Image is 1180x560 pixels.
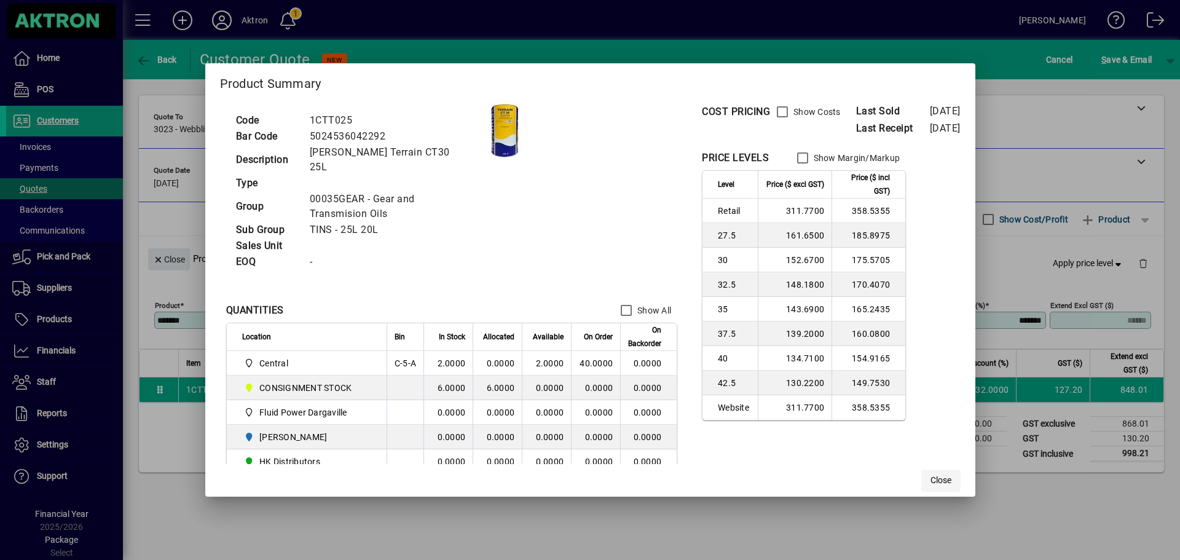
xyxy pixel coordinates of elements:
[423,400,473,425] td: 0.0000
[242,356,373,371] span: Central
[766,178,824,191] span: Price ($ excl GST)
[205,63,975,99] h2: Product Summary
[473,351,522,376] td: 0.0000
[259,431,327,443] span: [PERSON_NAME]
[423,351,473,376] td: 2.0000
[242,430,373,444] span: HAMILTON
[620,351,677,376] td: 0.0000
[620,376,677,400] td: 0.0000
[832,297,905,321] td: 165.2435
[758,297,832,321] td: 143.6900
[473,425,522,449] td: 0.0000
[584,330,613,344] span: On Order
[242,381,373,395] span: CONSIGNMENT STOCK
[620,449,677,474] td: 0.0000
[230,254,304,270] td: EOQ
[481,100,527,161] img: contain
[423,449,473,474] td: 0.0000
[522,400,571,425] td: 0.0000
[832,199,905,223] td: 358.5355
[395,330,405,344] span: Bin
[439,330,465,344] span: In Stock
[522,376,571,400] td: 0.0000
[832,248,905,272] td: 175.5705
[856,104,930,119] span: Last Sold
[522,351,571,376] td: 2.0000
[718,401,750,414] span: Website
[832,223,905,248] td: 185.8975
[533,330,564,344] span: Available
[304,128,481,144] td: 5024536042292
[259,406,347,419] span: Fluid Power Dargaville
[791,106,841,118] label: Show Costs
[522,425,571,449] td: 0.0000
[473,449,522,474] td: 0.0000
[304,191,481,222] td: 00035GEAR - Gear and Transmision Oils
[930,122,961,134] span: [DATE]
[483,330,514,344] span: Allocated
[522,449,571,474] td: 0.0000
[718,377,750,389] span: 42.5
[585,408,613,417] span: 0.0000
[930,474,951,487] span: Close
[930,105,961,117] span: [DATE]
[304,144,481,175] td: [PERSON_NAME] Terrain CT30 25L
[635,304,671,317] label: Show All
[473,376,522,400] td: 6.0000
[226,303,284,318] div: QUANTITIES
[585,432,613,442] span: 0.0000
[230,191,304,222] td: Group
[718,205,750,217] span: Retail
[856,121,930,136] span: Last Receipt
[758,272,832,297] td: 148.1800
[423,425,473,449] td: 0.0000
[718,178,734,191] span: Level
[718,254,750,266] span: 30
[718,229,750,242] span: 27.5
[580,358,613,368] span: 40.0000
[718,328,750,340] span: 37.5
[230,128,304,144] td: Bar Code
[702,105,770,119] div: COST PRICING
[840,171,890,198] span: Price ($ incl GST)
[832,395,905,420] td: 358.5355
[758,395,832,420] td: 311.7700
[718,303,750,315] span: 35
[259,382,352,394] span: CONSIGNMENT STOCK
[758,346,832,371] td: 134.7100
[473,400,522,425] td: 0.0000
[832,321,905,346] td: 160.0800
[387,351,423,376] td: C-5-A
[585,457,613,467] span: 0.0000
[259,455,320,468] span: HK Distributors
[620,425,677,449] td: 0.0000
[758,248,832,272] td: 152.6700
[304,222,481,238] td: TINS - 25L 20L
[758,371,832,395] td: 130.2200
[242,454,373,469] span: HK Distributors
[423,376,473,400] td: 6.0000
[758,321,832,346] td: 139.2000
[585,383,613,393] span: 0.0000
[230,222,304,238] td: Sub Group
[758,223,832,248] td: 161.6500
[718,352,750,365] span: 40
[242,330,271,344] span: Location
[259,357,288,369] span: Central
[242,405,373,420] span: Fluid Power Dargaville
[758,199,832,223] td: 311.7700
[304,112,481,128] td: 1CTT025
[230,144,304,175] td: Description
[921,470,961,492] button: Close
[230,175,304,191] td: Type
[811,152,900,164] label: Show Margin/Markup
[832,272,905,297] td: 170.4070
[832,371,905,395] td: 149.7530
[620,400,677,425] td: 0.0000
[702,151,769,165] div: PRICE LEVELS
[628,323,661,350] span: On Backorder
[718,278,750,291] span: 32.5
[832,346,905,371] td: 154.9165
[230,238,304,254] td: Sales Unit
[304,254,481,270] td: -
